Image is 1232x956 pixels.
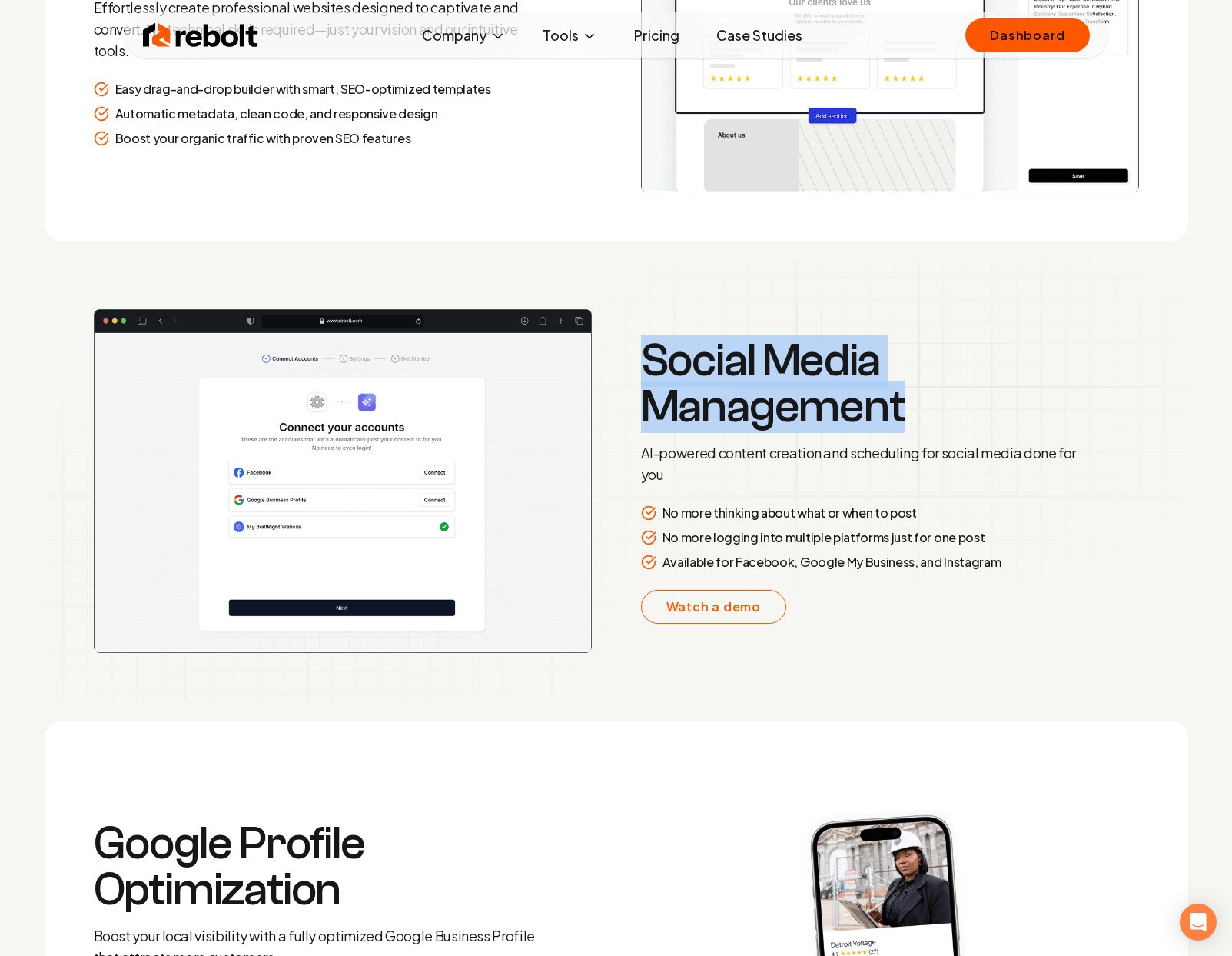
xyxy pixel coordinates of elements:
[662,528,985,547] p: No more logging into multiple platforms just for one post
[662,553,1001,571] p: Available for Facebook, Google My Business, and Instagram
[143,20,258,51] img: Rebolt Logo
[965,18,1089,52] a: Dashboard
[1180,904,1217,941] div: Open Intercom Messenger
[94,309,592,653] img: Website Preview
[115,105,438,123] p: Automatic metadata, clean code, and responsive design
[530,20,609,51] button: Tools
[641,590,787,624] a: Watch a demo
[45,260,1188,702] img: Product
[641,338,1084,430] h3: Social Media Management
[115,129,411,148] p: Boost your organic traffic with proven SEO features
[641,442,1084,485] p: AI-powered content creation and scheduling for social media done for you
[94,821,536,913] h3: Google Profile Optimization
[622,20,692,51] a: Pricing
[115,80,491,98] p: Easy drag-and-drop builder with smart, SEO-optimized templates
[704,20,815,51] a: Case Studies
[662,504,917,522] p: No more thinking about what or when to post
[410,20,518,51] button: Company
